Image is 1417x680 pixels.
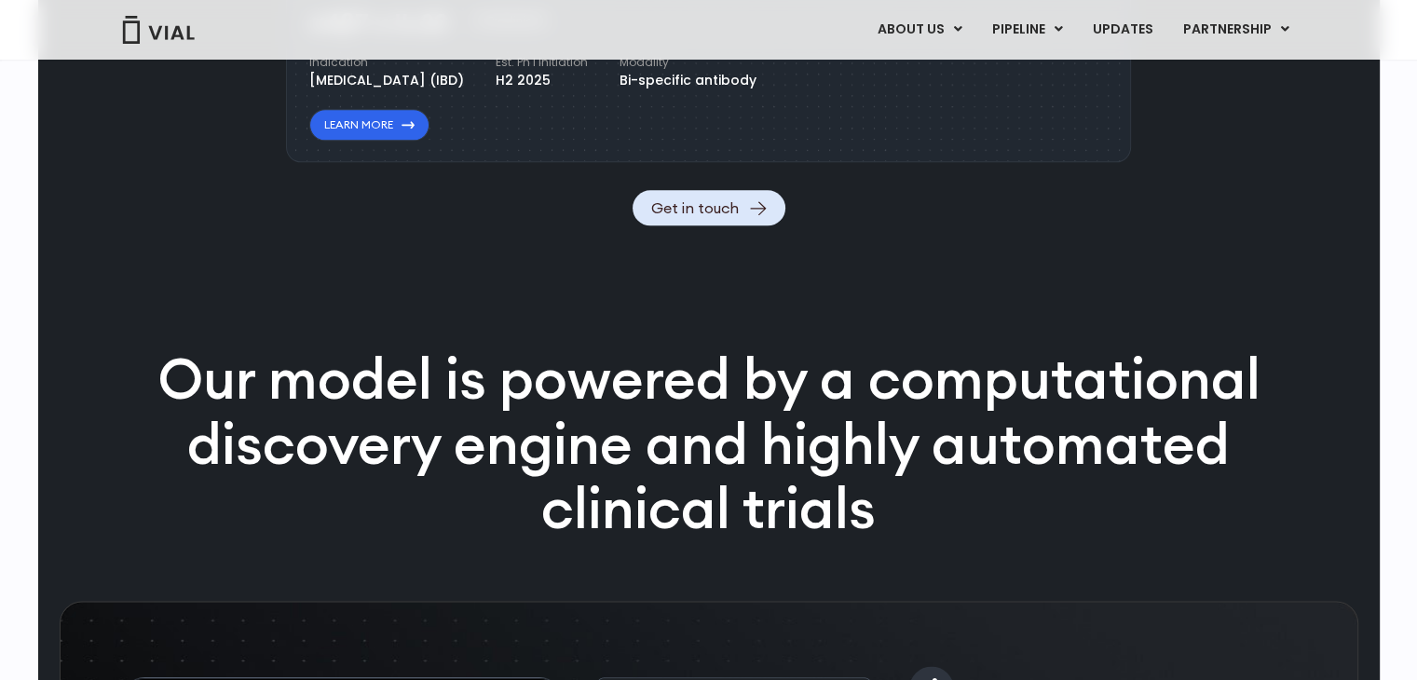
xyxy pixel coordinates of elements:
[109,347,1309,541] p: Our model is powered by a computational discovery engine and highly automated clinical trials
[1077,14,1166,46] a: UPDATES
[620,54,756,71] h4: Modality
[976,14,1076,46] a: PIPELINEMenu Toggle
[309,71,464,90] div: [MEDICAL_DATA] (IBD)
[121,16,196,44] img: Vial Logo
[496,71,588,90] div: H2 2025
[633,190,785,225] a: Get in touch
[309,54,464,71] h4: Indication
[1167,14,1303,46] a: PARTNERSHIPMenu Toggle
[309,109,429,141] a: Learn More
[496,54,588,71] h4: Est. Ph I Initiation
[620,71,756,90] div: Bi-specific antibody
[862,14,975,46] a: ABOUT USMenu Toggle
